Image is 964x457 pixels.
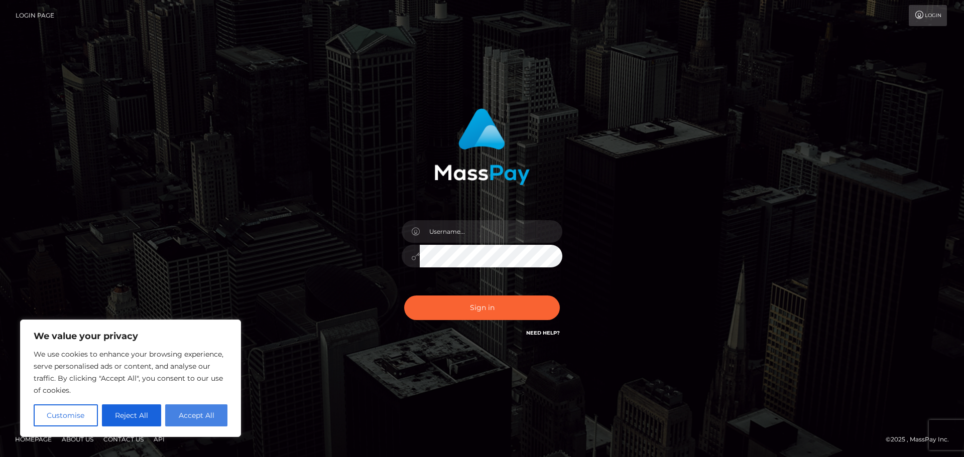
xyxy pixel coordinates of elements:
[11,431,56,447] a: Homepage
[16,5,54,26] a: Login Page
[99,431,148,447] a: Contact Us
[526,330,560,336] a: Need Help?
[34,404,98,426] button: Customise
[909,5,947,26] a: Login
[34,348,227,396] p: We use cookies to enhance your browsing experience, serve personalised ads or content, and analys...
[102,404,162,426] button: Reject All
[420,220,562,243] input: Username...
[20,320,241,437] div: We value your privacy
[434,108,530,185] img: MassPay Login
[165,404,227,426] button: Accept All
[58,431,97,447] a: About Us
[34,330,227,342] p: We value your privacy
[150,431,169,447] a: API
[886,434,956,445] div: © 2025 , MassPay Inc.
[404,295,560,320] button: Sign in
